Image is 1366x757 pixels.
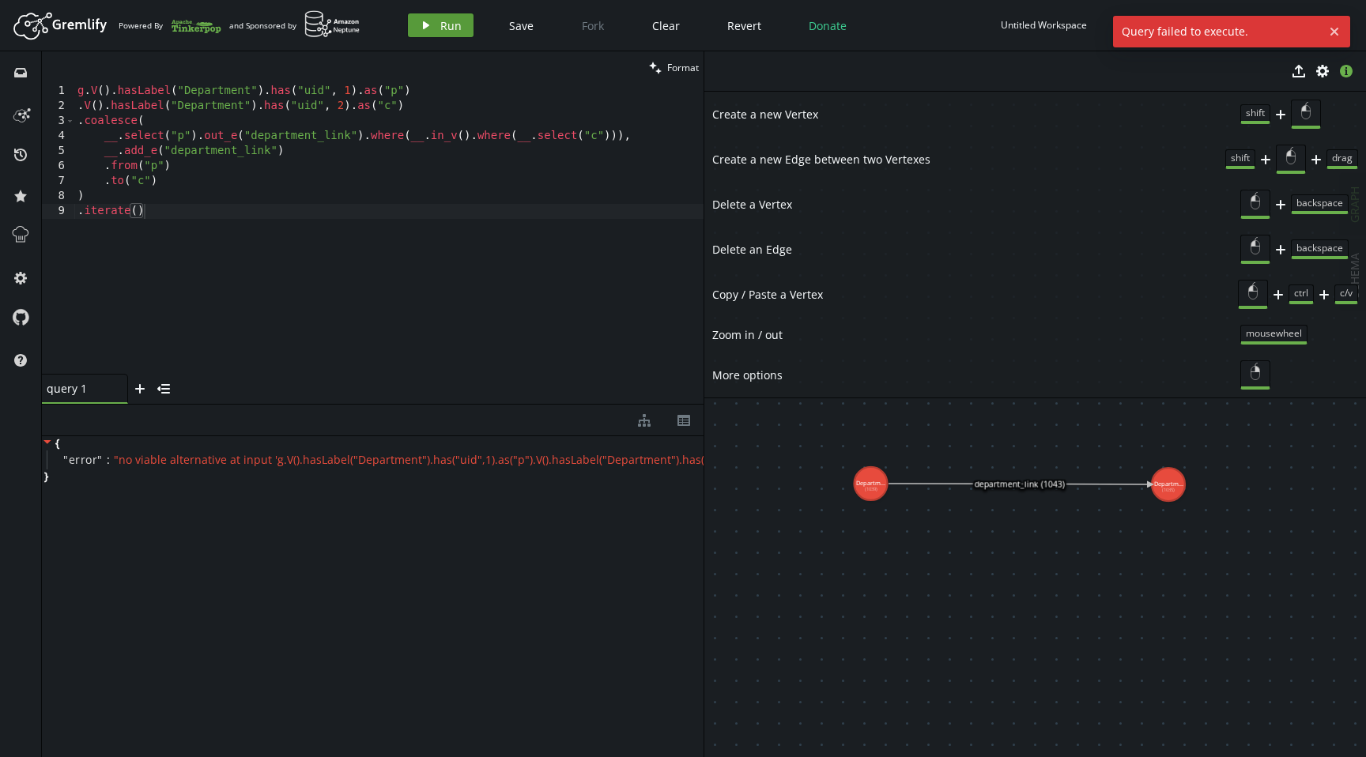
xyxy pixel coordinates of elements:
[712,288,1238,302] span: Copy / Paste a Vertex
[229,10,360,40] div: and Sponsored by
[42,99,75,114] div: 2
[1340,287,1353,299] span: c/v
[304,10,360,38] img: AWS Neptune
[809,18,847,33] span: Donate
[667,61,699,74] span: Format
[1294,287,1308,299] span: ctrl
[42,174,75,189] div: 7
[119,12,221,40] div: Powered By
[1302,13,1354,37] button: Sign In
[42,469,48,484] span: }
[712,368,1240,382] span: More options
[712,328,1240,342] span: Zoom in / out
[497,13,545,37] button: Save
[652,18,680,33] span: Clear
[1332,152,1353,164] span: drag
[975,478,1065,489] text: department_link (1043)
[1001,19,1087,31] div: Untitled Workspace
[712,153,1225,167] span: Create a new Edge between two Vertexes
[47,381,110,396] span: query 1
[440,18,462,33] span: Run
[640,13,692,37] button: Clear
[509,18,534,33] span: Save
[107,453,110,467] span: :
[569,13,617,37] button: Fork
[856,479,885,487] tspan: Departm...
[42,114,75,129] div: 3
[1296,242,1343,254] span: backspace
[712,198,1240,212] span: Delete a Vertex
[42,144,75,159] div: 5
[69,453,98,467] span: error
[1246,107,1265,119] span: shift
[42,204,75,219] div: 9
[55,436,59,450] span: {
[1231,152,1250,164] span: shift
[712,107,1240,122] span: Create a new Vertex
[97,452,103,467] span: "
[797,13,858,37] button: Donate
[644,51,704,84] button: Format
[712,243,1240,257] span: Delete an Edge
[42,159,75,174] div: 6
[408,13,474,37] button: Run
[865,486,877,492] tspan: (1039)
[715,13,773,37] button: Revert
[582,18,604,33] span: Fork
[42,129,75,144] div: 4
[42,189,75,204] div: 8
[1162,487,1175,493] tspan: (1035)
[1296,197,1343,209] span: backspace
[42,84,75,99] div: 1
[1246,327,1302,340] span: mousewheel
[727,18,761,33] span: Revert
[114,452,937,467] span: " no viable alternative at input 'g.V().hasLabel("Department").has("uid",1).as("p").V().hasLabel(...
[1113,16,1323,47] span: Query failed to execute.
[1154,480,1183,488] tspan: Departm...
[63,452,69,467] span: "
